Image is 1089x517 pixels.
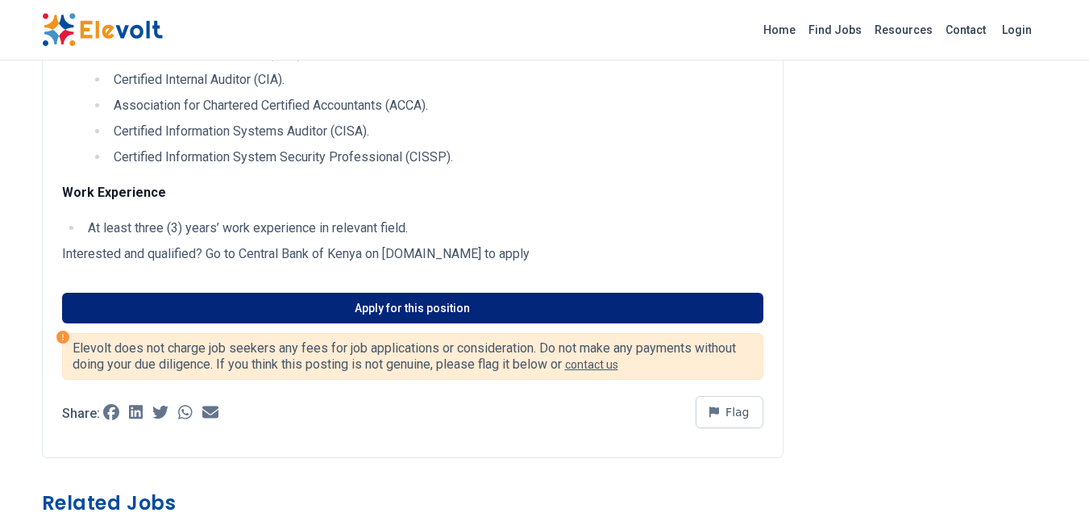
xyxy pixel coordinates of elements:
li: Certified Information Systems Auditor (CISA). [109,122,763,141]
button: Flag [696,396,763,428]
a: Apply for this position [62,293,763,323]
p: Interested and qualified? Go to Central Bank of Kenya on [DOMAIN_NAME] to apply [62,244,763,264]
iframe: Chat Widget [1008,440,1089,517]
li: Association for Chartered Certified Accountants (ACCA). [109,96,763,115]
h3: Related Jobs [42,490,783,516]
a: Login [992,14,1041,46]
a: Home [757,17,802,43]
p: Share: [62,407,100,420]
a: contact us [565,358,618,371]
a: Resources [868,17,939,43]
li: At least three (3) years’ work experience in relevant field. [83,219,763,238]
a: Find Jobs [802,17,868,43]
li: Professional qualification(s) in any of the following is an added advantage: [83,15,763,167]
strong: Work Experience [62,185,166,200]
a: Contact [939,17,992,43]
p: Elevolt does not charge job seekers any fees for job applications or consideration. Do not make a... [73,340,753,373]
li: Certified Internal Auditor (CIA). [109,70,763,90]
li: Certified Information System Security Professional (CISSP). [109,148,763,167]
img: Elevolt [42,13,163,47]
